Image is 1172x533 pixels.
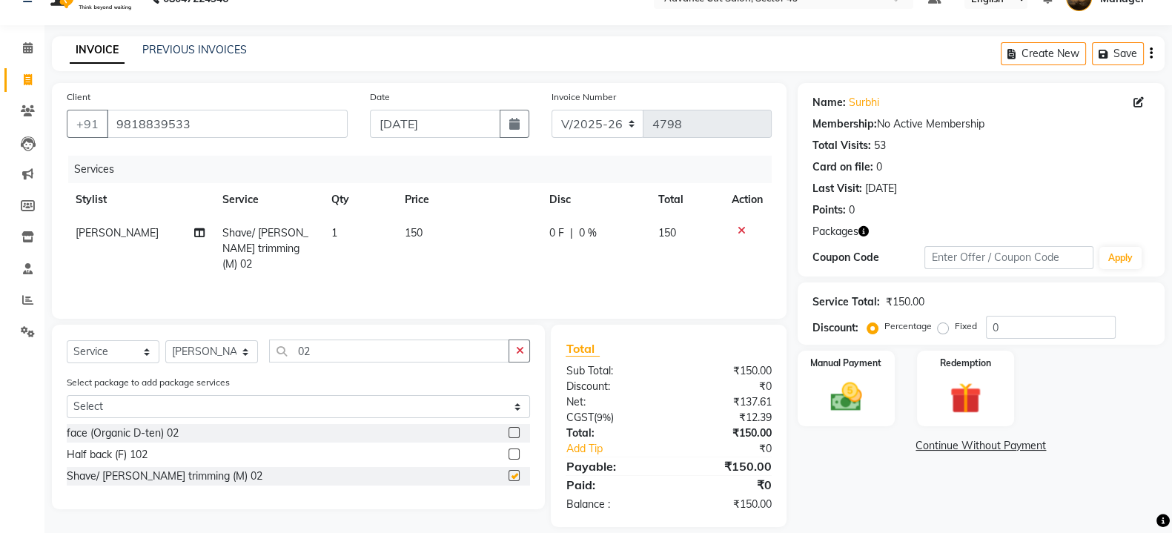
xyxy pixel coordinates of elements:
[596,411,610,423] span: 9%
[67,110,108,138] button: +91
[554,476,669,494] div: Paid:
[801,438,1162,454] a: Continue Without Payment
[940,379,990,417] img: _gift.svg
[669,410,783,426] div: ₹12.39
[669,457,783,475] div: ₹150.00
[67,183,213,216] th: Stylist
[669,426,783,441] div: ₹150.00
[812,320,858,336] div: Discount:
[331,226,337,239] span: 1
[876,159,882,175] div: 0
[688,441,783,457] div: ₹0
[812,202,846,218] div: Points:
[1099,247,1142,269] button: Apply
[554,426,669,441] div: Total:
[107,110,348,138] input: Search by Name/Mobile/Email/Code
[67,447,148,463] div: Half back (F) 102
[142,43,247,56] a: PREVIOUS INVOICES
[554,497,669,512] div: Balance :
[669,394,783,410] div: ₹137.61
[886,294,924,310] div: ₹150.00
[658,226,676,239] span: 150
[849,202,855,218] div: 0
[649,183,723,216] th: Total
[723,183,772,216] th: Action
[70,37,125,64] a: INVOICE
[812,181,862,196] div: Last Visit:
[222,226,308,271] span: Shave/ [PERSON_NAME] trimming (M) 02
[812,159,873,175] div: Card on file:
[549,225,564,241] span: 0 F
[570,225,573,241] span: |
[812,138,871,153] div: Total Visits:
[554,379,669,394] div: Discount:
[554,457,669,475] div: Payable:
[669,497,783,512] div: ₹150.00
[955,320,977,333] label: Fixed
[76,226,159,239] span: [PERSON_NAME]
[812,224,858,239] span: Packages
[924,246,1093,269] input: Enter Offer / Coupon Code
[812,116,877,132] div: Membership:
[566,341,600,357] span: Total
[213,183,322,216] th: Service
[67,426,179,441] div: face (Organic D-ten) 02
[554,410,669,426] div: ( )
[1092,42,1144,65] button: Save
[554,363,669,379] div: Sub Total:
[865,181,897,196] div: [DATE]
[552,90,616,104] label: Invoice Number
[370,90,390,104] label: Date
[669,379,783,394] div: ₹0
[849,95,879,110] a: Surbhi
[322,183,395,216] th: Qty
[940,357,991,370] label: Redemption
[669,363,783,379] div: ₹150.00
[669,476,783,494] div: ₹0
[812,294,880,310] div: Service Total:
[874,138,886,153] div: 53
[1001,42,1086,65] button: Create New
[67,90,90,104] label: Client
[810,357,881,370] label: Manual Payment
[405,226,423,239] span: 150
[68,156,783,183] div: Services
[554,394,669,410] div: Net:
[396,183,540,216] th: Price
[812,95,846,110] div: Name:
[67,469,262,484] div: Shave/ [PERSON_NAME] trimming (M) 02
[812,250,925,265] div: Coupon Code
[579,225,597,241] span: 0 %
[821,379,871,415] img: _cash.svg
[566,411,593,424] span: CGST
[540,183,649,216] th: Disc
[554,441,687,457] a: Add Tip
[812,116,1150,132] div: No Active Membership
[67,376,230,389] label: Select package to add package services
[269,340,509,362] input: Search or Scan
[884,320,932,333] label: Percentage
